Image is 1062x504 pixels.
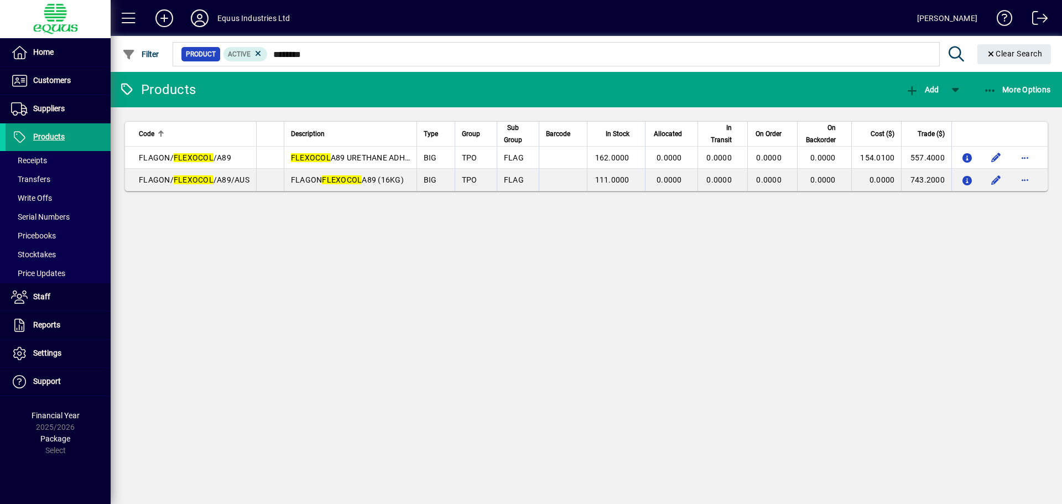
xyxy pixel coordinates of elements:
[11,194,52,202] span: Write Offs
[139,128,249,140] div: Code
[987,149,1005,167] button: Edit
[462,128,490,140] div: Group
[6,39,111,66] a: Home
[754,128,792,140] div: On Order
[33,320,60,329] span: Reports
[657,153,682,162] span: 0.0000
[705,122,742,146] div: In Transit
[705,122,732,146] span: In Transit
[33,76,71,85] span: Customers
[6,340,111,367] a: Settings
[462,128,480,140] span: Group
[424,153,437,162] span: BIG
[977,44,1051,64] button: Clear
[322,175,362,184] em: FLEXOCOL
[657,175,682,184] span: 0.0000
[223,47,268,61] mat-chip: Activation Status: Active
[11,212,70,221] span: Serial Numbers
[174,153,214,162] em: FLEXOCOL
[291,128,325,140] span: Description
[6,67,111,95] a: Customers
[228,50,251,58] span: Active
[986,49,1043,58] span: Clear Search
[901,169,951,191] td: 743.2000
[33,377,61,386] span: Support
[6,189,111,207] a: Write Offs
[851,147,902,169] td: 154.0100
[139,128,154,140] span: Code
[981,80,1054,100] button: More Options
[424,128,438,140] span: Type
[504,122,522,146] span: Sub Group
[40,434,70,443] span: Package
[851,169,902,191] td: 0.0000
[291,128,410,140] div: Description
[504,122,532,146] div: Sub Group
[1024,2,1048,38] a: Logout
[988,2,1013,38] a: Knowledge Base
[119,81,196,98] div: Products
[462,175,477,184] span: TPO
[139,175,249,184] span: FLAGON/ /A89/AUS
[706,153,732,162] span: 0.0000
[6,151,111,170] a: Receipts
[810,153,836,162] span: 0.0000
[706,175,732,184] span: 0.0000
[810,175,836,184] span: 0.0000
[1016,149,1034,167] button: More options
[606,128,629,140] span: In Stock
[291,153,331,162] em: FLEXOCOL
[905,85,939,94] span: Add
[901,147,951,169] td: 557.4000
[6,245,111,264] a: Stocktakes
[756,175,782,184] span: 0.0000
[6,226,111,245] a: Pricebooks
[33,349,61,357] span: Settings
[462,153,477,162] span: TPO
[595,153,629,162] span: 162.0000
[11,156,47,165] span: Receipts
[217,9,290,27] div: Equus Industries Ltd
[11,231,56,240] span: Pricebooks
[11,269,65,278] span: Price Updates
[174,175,214,184] em: FLEXOCOL
[6,283,111,311] a: Staff
[6,264,111,283] a: Price Updates
[504,153,524,162] span: FLAG
[804,122,836,146] span: On Backorder
[1016,171,1034,189] button: More options
[122,50,159,59] span: Filter
[33,104,65,113] span: Suppliers
[33,48,54,56] span: Home
[147,8,182,28] button: Add
[186,49,216,60] span: Product
[6,95,111,123] a: Suppliers
[918,128,945,140] span: Trade ($)
[546,128,570,140] span: Barcode
[139,153,231,162] span: FLAGON/ /A89
[33,292,50,301] span: Staff
[6,311,111,339] a: Reports
[756,128,782,140] span: On Order
[504,175,524,184] span: FLAG
[291,153,457,162] span: A89 URETHANE ADHESIVE For TPO
[756,153,782,162] span: 0.0000
[987,171,1005,189] button: Edit
[917,9,977,27] div: [PERSON_NAME]
[871,128,894,140] span: Cost ($)
[32,411,80,420] span: Financial Year
[119,44,162,64] button: Filter
[595,175,629,184] span: 111.0000
[424,175,437,184] span: BIG
[6,368,111,396] a: Support
[804,122,846,146] div: On Backorder
[546,128,580,140] div: Barcode
[983,85,1051,94] span: More Options
[11,250,56,259] span: Stocktakes
[11,175,50,184] span: Transfers
[903,80,941,100] button: Add
[654,128,682,140] span: Allocated
[291,175,404,184] span: FLAGON A89 (16KG)
[6,170,111,189] a: Transfers
[6,207,111,226] a: Serial Numbers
